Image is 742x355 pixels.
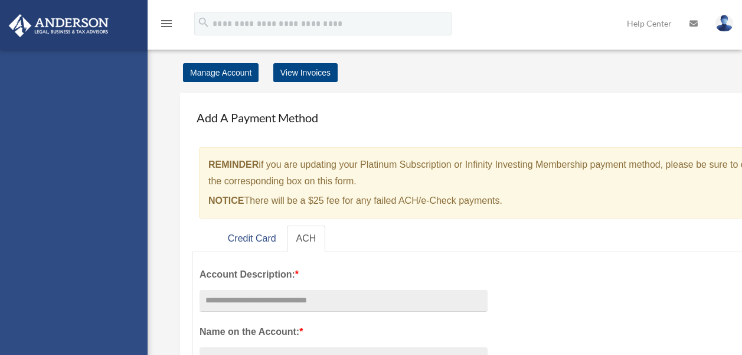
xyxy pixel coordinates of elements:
[715,15,733,32] img: User Pic
[159,21,174,31] a: menu
[273,63,338,82] a: View Invoices
[197,16,210,29] i: search
[183,63,259,82] a: Manage Account
[208,159,259,170] strong: REMINDER
[200,266,488,283] label: Account Description:
[5,14,112,37] img: Anderson Advisors Platinum Portal
[208,196,244,206] strong: NOTICE
[159,17,174,31] i: menu
[218,226,286,252] a: Credit Card
[287,226,326,252] a: ACH
[200,324,488,340] label: Name on the Account:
